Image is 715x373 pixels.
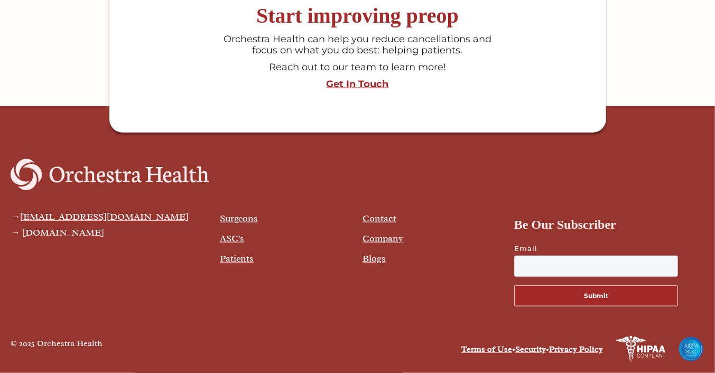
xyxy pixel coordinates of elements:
a: Contact [363,212,397,224]
div: Orchestra Health can help you reduce cancellations and focus on what you do best: helping patients. [219,34,496,57]
a: Privacy Policy [549,344,603,355]
h6: Start improving preop [115,3,601,29]
div: • • [363,342,603,357]
a: Surgeons [220,212,258,224]
a: [EMAIL_ADDRESS][DOMAIN_NAME] [20,211,189,222]
div: © 2025 Orchestra Health [11,336,103,362]
label: Email [514,243,696,254]
a: Security [515,344,546,355]
a: Patients [220,253,254,264]
a: Company [363,232,404,244]
a: Get In Touch [115,79,601,90]
div: → [DOMAIN_NAME] [11,227,189,238]
div: → [11,211,189,222]
div: Reach out to our team to learn more! [219,62,496,73]
button: Submit [514,285,678,306]
a: Blogs [363,253,386,264]
h4: Be Our Subscriber [514,215,696,235]
a: ASC's [220,232,244,244]
a: Terms of Use [461,344,512,355]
